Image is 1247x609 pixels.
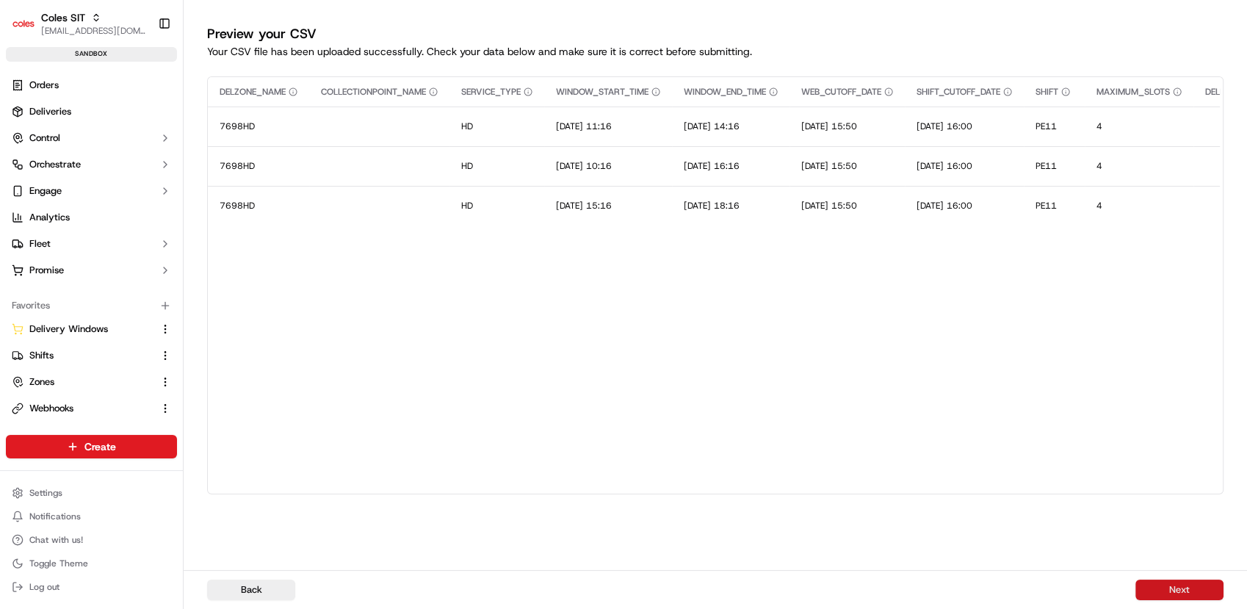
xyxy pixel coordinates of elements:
[801,200,857,212] span: [DATE] 15:50
[801,120,893,132] button: Edit WEB_CUTOFF_DATE value
[6,126,177,150] button: Control
[6,506,177,527] button: Notifications
[801,120,857,132] span: [DATE] 15:50
[12,375,153,389] a: Zones
[684,200,740,212] span: [DATE] 18:16
[684,200,778,212] button: Edit WINDOW_END_TIME value
[29,131,60,145] span: Control
[29,105,71,118] span: Deliveries
[6,294,177,317] div: Favorites
[684,120,778,132] button: Edit WINDOW_END_TIME value
[6,259,177,282] button: Promise
[29,158,81,171] span: Orchestrate
[29,558,88,569] span: Toggle Theme
[461,200,473,212] span: HD
[146,249,178,260] span: Pylon
[12,12,35,35] img: Coles SIT
[6,73,177,97] a: Orders
[124,215,136,226] div: 💻
[801,86,881,98] span: WEB_CUTOFF_DATE
[139,213,236,228] span: API Documentation
[461,200,532,212] button: Edit SERVICE_TYPE value
[104,248,178,260] a: Powered byPylon
[41,10,85,25] button: Coles SIT
[29,349,54,362] span: Shifts
[1035,160,1057,172] span: PE11
[321,201,438,211] button: Edit COLLECTIONPOINT_NAME value
[9,207,118,234] a: 📗Knowledge Base
[917,86,1000,98] span: SHIFT_CUTOFF_DATE
[1096,120,1102,132] span: 4
[556,200,612,212] span: [DATE] 15:16
[556,120,612,132] span: [DATE] 11:16
[6,153,177,176] button: Orchestrate
[207,44,1223,59] p: Your CSV file has been uploaded successfully. Check your data below and make sure it is correct b...
[1035,160,1073,172] button: Edit SHIFT value
[29,184,62,198] span: Engage
[6,179,177,203] button: Engage
[556,120,660,132] button: Edit WINDOW_START_TIME value
[250,145,267,162] button: Start new chat
[29,264,64,277] span: Promise
[50,140,241,155] div: Start new chat
[321,121,438,131] button: Edit COLLECTIONPOINT_NAME value
[801,200,893,212] button: Edit WEB_CUTOFF_DATE value
[6,232,177,256] button: Fleet
[220,200,297,212] button: Edit DELZONE_NAME value
[321,161,438,171] button: Edit COLLECTIONPOINT_NAME value
[15,59,267,82] p: Welcome 👋
[15,15,44,44] img: Nash
[6,206,177,229] a: Analytics
[6,6,152,41] button: Coles SITColes SIT[EMAIL_ADDRESS][DOMAIN_NAME]
[801,160,857,172] span: [DATE] 15:50
[220,120,255,132] span: 7698HD
[6,317,177,341] button: Delivery Windows
[220,120,297,132] button: Edit DELZONE_NAME value
[556,160,660,172] button: Edit WINDOW_START_TIME value
[461,160,473,172] span: HD
[29,322,108,336] span: Delivery Windows
[220,160,297,172] button: Edit DELZONE_NAME value
[220,200,255,212] span: 7698HD
[684,160,740,172] span: [DATE] 16:16
[461,86,521,98] span: SERVICE_TYPE
[917,160,1012,172] button: Edit SHIFT_CUTOFF_DATE value
[917,200,1012,212] button: Edit SHIFT_CUTOFF_DATE value
[6,370,177,394] button: Zones
[6,530,177,550] button: Chat with us!
[917,200,972,212] span: [DATE] 16:00
[6,577,177,597] button: Log out
[12,322,153,336] a: Delivery Windows
[1035,200,1073,212] button: Edit SHIFT value
[15,215,26,226] div: 📗
[1096,160,1102,172] span: 4
[41,25,146,37] button: [EMAIL_ADDRESS][DOMAIN_NAME]
[29,511,81,522] span: Notifications
[29,213,112,228] span: Knowledge Base
[29,534,83,546] span: Chat with us!
[556,200,660,212] button: Edit WINDOW_START_TIME value
[1035,86,1058,98] span: SHIFT
[556,160,612,172] span: [DATE] 10:16
[1096,200,1102,212] span: 4
[684,160,778,172] button: Edit WINDOW_END_TIME value
[12,349,153,362] a: Shifts
[917,120,1012,132] button: Edit SHIFT_CUTOFF_DATE value
[1096,120,1182,132] button: Edit MAXIMUM_SLOTS value
[801,160,893,172] button: Edit WEB_CUTOFF_DATE value
[15,140,41,167] img: 1736555255976-a54dd68f-1ca7-489b-9aae-adbdc363a1c4
[6,397,177,420] button: Webhooks
[1035,200,1057,212] span: PE11
[118,207,242,234] a: 💻API Documentation
[1035,120,1073,132] button: Edit SHIFT value
[461,120,473,132] span: HD
[1135,580,1223,600] button: Next
[12,402,153,415] a: Webhooks
[207,580,295,600] button: Back
[321,86,426,98] span: COLLECTIONPOINT_NAME
[38,95,264,110] input: Got a question? Start typing here...
[220,86,286,98] span: DELZONE_NAME
[684,86,766,98] span: WINDOW_END_TIME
